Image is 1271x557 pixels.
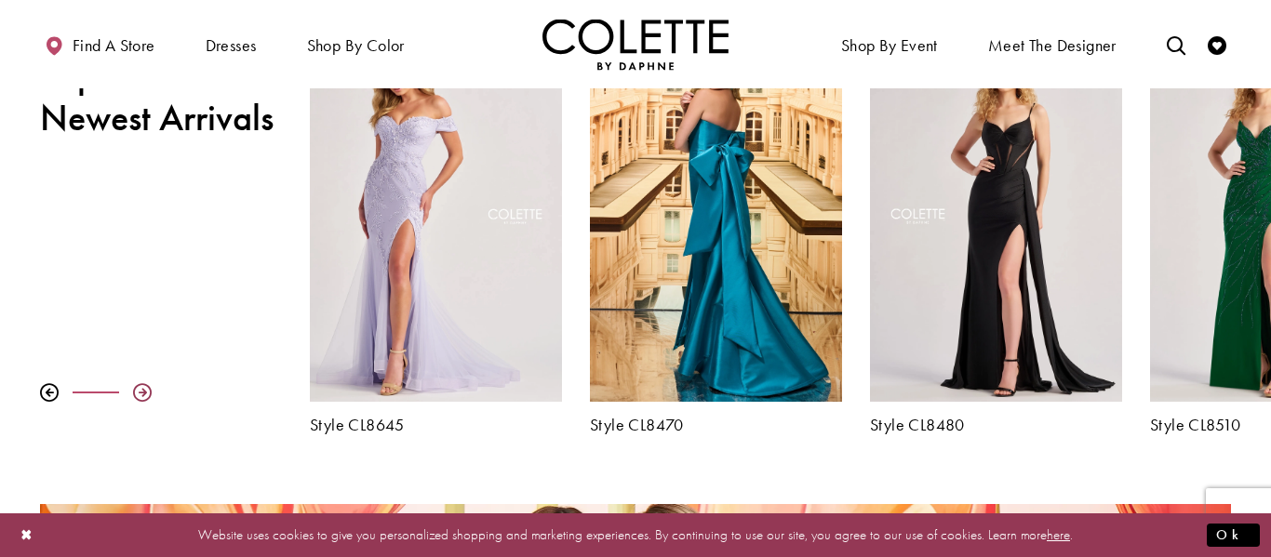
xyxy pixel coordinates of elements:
[310,416,562,434] a: Style CL8645
[542,19,729,70] a: Visit Home Page
[856,21,1136,448] div: Colette by Daphne Style No. CL8480
[590,416,842,434] a: Style CL8470
[1207,524,1260,547] button: Submit Dialog
[201,19,261,70] span: Dresses
[836,19,943,70] span: Shop By Event
[11,519,43,551] button: Close Dialog
[576,21,856,448] div: Colette by Daphne Style No. CL8470
[40,19,159,70] a: Find a store
[841,36,938,55] span: Shop By Event
[1203,19,1231,70] a: Check Wishlist
[542,19,729,70] img: Colette by Daphne
[206,36,257,55] span: Dresses
[40,54,282,139] h2: Explore all the Newest Arrivals
[310,35,562,402] a: Visit Colette by Daphne Style No. CL8645 Page
[1162,19,1190,70] a: Toggle search
[1047,525,1070,544] a: here
[134,523,1137,548] p: Website uses cookies to give you personalized shopping and marketing experiences. By continuing t...
[73,36,155,55] span: Find a store
[988,36,1117,55] span: Meet the designer
[870,35,1122,402] a: Visit Colette by Daphne Style No. CL8480 Page
[296,21,576,448] div: Colette by Daphne Style No. CL8645
[302,19,409,70] span: Shop by color
[307,36,405,55] span: Shop by color
[590,35,842,402] a: Visit Colette by Daphne Style No. CL8470 Page
[983,19,1121,70] a: Meet the designer
[870,416,1122,434] a: Style CL8480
